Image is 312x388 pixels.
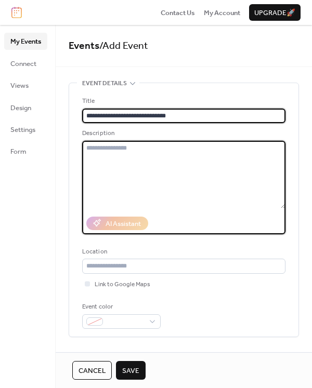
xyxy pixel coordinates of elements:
[249,4,301,21] button: Upgrade🚀
[82,78,127,89] span: Event details
[82,350,126,360] span: Date and time
[4,121,47,138] a: Settings
[204,7,240,18] a: My Account
[10,146,27,157] span: Form
[79,366,106,376] span: Cancel
[161,7,195,18] a: Contact Us
[204,8,240,18] span: My Account
[11,7,22,18] img: logo
[4,55,47,72] a: Connect
[10,125,35,135] span: Settings
[4,99,47,116] a: Design
[10,81,29,91] span: Views
[69,36,99,56] a: Events
[82,247,283,257] div: Location
[4,33,47,49] a: My Events
[99,36,148,56] span: / Add Event
[161,8,195,18] span: Contact Us
[82,302,159,312] div: Event color
[4,77,47,93] a: Views
[122,366,139,376] span: Save
[10,59,36,69] span: Connect
[4,143,47,159] a: Form
[82,128,283,139] div: Description
[254,8,295,18] span: Upgrade 🚀
[82,96,283,106] div: Title
[116,361,146,380] button: Save
[72,361,112,380] button: Cancel
[10,103,31,113] span: Design
[95,279,150,290] span: Link to Google Maps
[10,36,41,47] span: My Events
